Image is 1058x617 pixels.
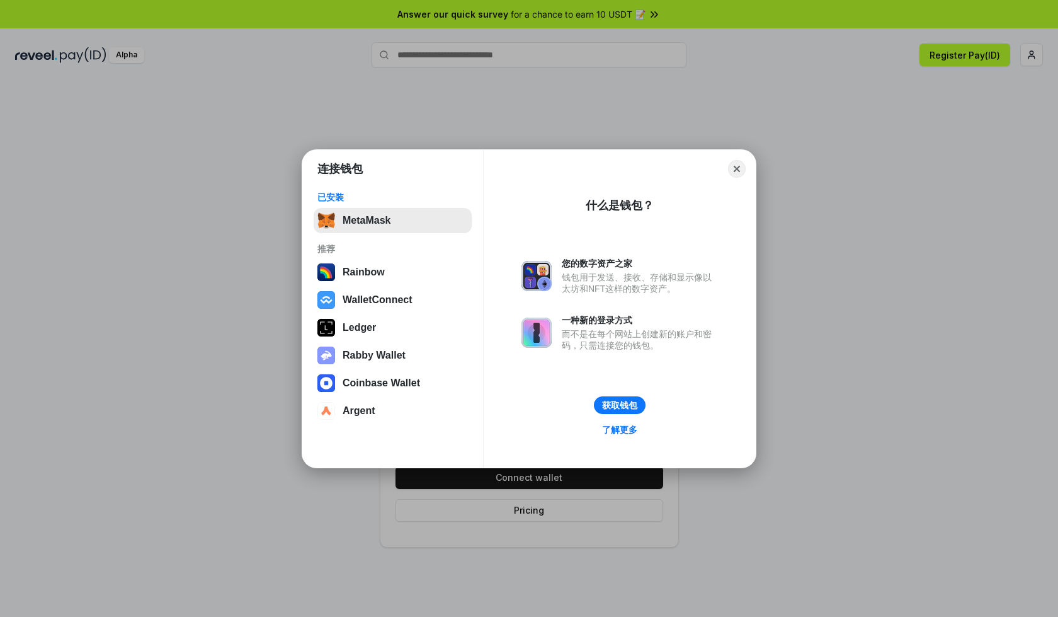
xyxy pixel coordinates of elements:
[314,315,472,340] button: Ledger
[317,243,468,255] div: 推荐
[594,396,646,414] button: 获取钱包
[343,378,420,389] div: Coinbase Wallet
[562,314,718,326] div: 一种新的登录方式
[317,347,335,364] img: svg+xml,%3Csvg%20xmlns%3D%22http%3A%2F%2Fwww.w3.org%2F2000%2Fsvg%22%20fill%3D%22none%22%20viewBox...
[562,328,718,351] div: 而不是在每个网站上创建新的账户和密码，只需连接您的钱包。
[728,160,746,178] button: Close
[317,212,335,229] img: svg+xml,%3Csvg%20fill%3D%22none%22%20height%3D%2233%22%20viewBox%3D%220%200%2035%2033%22%20width%...
[314,287,472,313] button: WalletConnect
[314,260,472,285] button: Rainbow
[343,294,412,306] div: WalletConnect
[314,343,472,368] button: Rabby Wallet
[521,261,552,291] img: svg+xml,%3Csvg%20xmlns%3D%22http%3A%2F%2Fwww.w3.org%2F2000%2Fsvg%22%20fill%3D%22none%22%20viewBox...
[602,424,637,435] div: 了解更多
[314,371,472,396] button: Coinbase Wallet
[343,350,406,361] div: Rabby Wallet
[317,291,335,309] img: svg+xml,%3Csvg%20width%3D%2228%22%20height%3D%2228%22%20viewBox%3D%220%200%2028%2028%22%20fill%3D...
[317,319,335,337] img: svg+xml,%3Csvg%20xmlns%3D%22http%3A%2F%2Fwww.w3.org%2F2000%2Fsvg%22%20width%3D%2228%22%20height%3...
[314,208,472,233] button: MetaMask
[317,402,335,420] img: svg+xml,%3Csvg%20width%3D%2228%22%20height%3D%2228%22%20viewBox%3D%220%200%2028%2028%22%20fill%3D...
[594,422,645,438] a: 了解更多
[314,398,472,424] button: Argent
[521,318,552,348] img: svg+xml,%3Csvg%20xmlns%3D%22http%3A%2F%2Fwww.w3.org%2F2000%2Fsvg%22%20fill%3D%22none%22%20viewBox...
[586,198,654,213] div: 什么是钱包？
[317,263,335,281] img: svg+xml,%3Csvg%20width%3D%22120%22%20height%3D%22120%22%20viewBox%3D%220%200%20120%20120%22%20fil...
[343,215,390,226] div: MetaMask
[317,192,468,203] div: 已安装
[343,405,375,417] div: Argent
[343,267,385,278] div: Rainbow
[562,258,718,269] div: 您的数字资产之家
[602,400,637,411] div: 获取钱包
[317,161,363,176] h1: 连接钱包
[343,322,376,333] div: Ledger
[562,272,718,294] div: 钱包用于发送、接收、存储和显示像以太坊和NFT这样的数字资产。
[317,374,335,392] img: svg+xml,%3Csvg%20width%3D%2228%22%20height%3D%2228%22%20viewBox%3D%220%200%2028%2028%22%20fill%3D...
